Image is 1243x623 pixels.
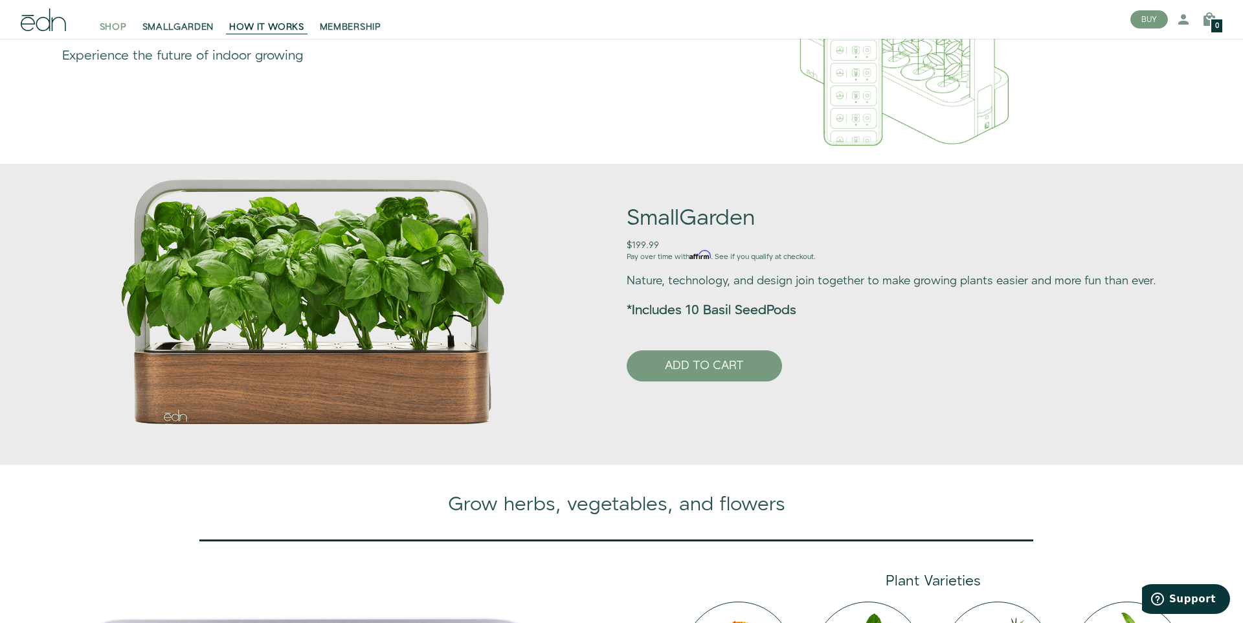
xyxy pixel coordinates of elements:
[100,21,127,34] span: SHOP
[312,5,389,34] a: MEMBERSHIP
[142,21,214,34] span: SMALLGARDEN
[1215,23,1219,30] span: 0
[221,5,311,34] a: HOW IT WORKS
[1130,10,1168,28] button: BUY
[229,21,304,34] span: HOW IT WORKS
[627,251,1183,263] p: Pay over time with . See if you qualify at checkout.
[135,5,222,34] a: SMALLGARDEN
[689,251,711,260] span: Affirm
[320,21,381,34] span: MEMBERSHIP
[62,28,590,65] div: Experience the future of indoor growing
[1142,584,1230,617] iframe: Opens a widget where you can find more information
[21,491,1212,519] div: Grow herbs, vegetables, and flowers
[627,241,1183,262] h5: $199.99
[627,273,1183,289] p: Nature, technology, and design join together to make growing plants easier and more fun than ever.
[627,350,782,381] button: ADD TO CART
[627,207,1183,231] h1: SmallGarden
[627,300,1183,320] p: *Includes 10 Basil SeedPods
[92,5,135,34] a: SHOP
[684,571,1182,591] div: Plant Varieties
